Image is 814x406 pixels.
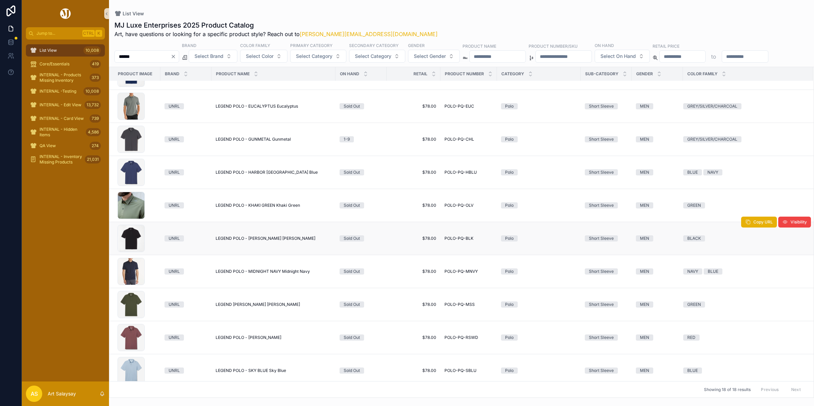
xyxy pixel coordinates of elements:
[340,368,382,374] a: Sold Out
[216,368,331,373] a: LEGEND POLO - SKY BLUE Sky Blue
[391,137,436,142] span: $78.00
[391,335,436,340] span: $78.00
[683,368,805,374] a: BLUE
[391,269,436,274] a: $78.00
[687,301,701,308] div: GREEN
[636,334,679,341] a: MEN
[391,302,436,307] a: $78.00
[636,136,679,142] a: MEN
[595,42,614,48] label: On Hand
[640,334,649,341] div: MEN
[640,103,649,109] div: MEN
[344,334,360,341] div: Sold Out
[165,268,207,275] a: UNRL
[391,203,436,208] span: $78.00
[501,136,577,142] a: Polo
[640,169,649,175] div: MEN
[349,50,405,63] button: Select Button
[640,202,649,208] div: MEN
[216,302,331,307] a: LEGEND [PERSON_NAME] [PERSON_NAME]
[344,202,360,208] div: Sold Out
[114,10,144,17] a: List View
[216,236,315,241] span: LEGEND POLO - [PERSON_NAME] [PERSON_NAME]
[296,53,332,60] span: Select Category
[408,42,425,48] label: Gender
[340,235,382,241] a: Sold Out
[240,50,287,63] button: Select Button
[704,387,751,392] span: Showing 18 of 18 results
[165,301,207,308] a: UNRL
[40,89,76,94] span: INTERNAL -Testing
[340,268,382,275] a: Sold Out
[85,155,101,163] div: 21,031
[290,42,332,48] label: Primary Category
[683,169,805,175] a: BLUENAVY
[444,170,493,175] a: POLO-PQ-HBLU
[340,136,382,142] a: 1-9
[741,217,777,228] button: Copy URL
[216,104,298,109] span: LEGEND POLO - EUCALYPTUS Eucalyptus
[216,335,281,340] span: LEGEND POLO - [PERSON_NAME]
[687,136,737,142] div: GREY/SILVER/CHARCOAL
[169,202,180,208] div: UNRL
[344,136,350,142] div: 1-9
[84,101,101,109] div: 13,732
[711,52,716,61] p: to
[246,53,273,60] span: Select Color
[26,112,105,125] a: INTERNAL - Card View739
[340,334,382,341] a: Sold Out
[26,72,105,84] a: INTERNAL - Products Missing Inventory373
[40,154,82,165] span: INTERNAL - Inventory Missing Products
[216,302,300,307] span: LEGEND [PERSON_NAME] [PERSON_NAME]
[340,202,382,208] a: Sold Out
[40,143,56,149] span: QA View
[501,202,577,208] a: Polo
[687,169,698,175] div: BLUE
[344,103,360,109] div: Sold Out
[165,368,207,374] a: UNRL
[349,42,398,48] label: Secondary Category
[687,103,737,109] div: GREY/SILVER/CHARCOAL
[340,71,359,77] span: On Hand
[445,71,484,77] span: Product Number
[585,71,619,77] span: Sub-Category
[636,235,679,241] a: MEN
[391,170,436,175] span: $78.00
[501,71,524,77] span: Category
[48,390,76,397] p: Art Salaysay
[444,203,493,208] a: POLO-PQ-OLV
[413,71,427,77] span: Retail
[505,202,514,208] div: Polo
[40,72,87,83] span: INTERNAL - Products Missing Inventory
[444,335,493,340] a: POLO-PQ-RSWD
[300,31,438,37] a: [PERSON_NAME][EMAIL_ADDRESS][DOMAIN_NAME]
[444,104,474,109] span: POLO-PQ-EUC
[391,236,436,241] span: $78.00
[636,71,653,77] span: Gender
[40,61,69,67] span: Core/Essentials
[640,136,649,142] div: MEN
[340,169,382,175] a: Sold Out
[40,102,81,108] span: INTERNAL - Edit View
[83,87,101,95] div: 10,008
[505,235,514,241] div: Polo
[169,103,180,109] div: UNRL
[96,31,101,36] span: K
[216,335,331,340] a: LEGEND POLO - [PERSON_NAME]
[444,302,493,307] a: POLO-PQ-MSS
[589,235,614,241] div: Short Sleeve
[444,269,493,274] a: POLO-PQ-MNVY
[589,136,614,142] div: Short Sleeve
[216,203,331,208] a: LEGEND POLO - KHAKI GREEN Khaki Green
[344,368,360,374] div: Sold Out
[585,334,628,341] a: Short Sleeve
[501,301,577,308] a: Polo
[589,103,614,109] div: Short Sleeve
[165,71,179,77] span: Brand
[216,368,286,373] span: LEGEND POLO - SKY BLUE Sky Blue
[585,136,628,142] a: Short Sleeve
[90,74,101,82] div: 373
[444,368,476,373] span: POLO-PQ-SBLU
[687,334,695,341] div: RED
